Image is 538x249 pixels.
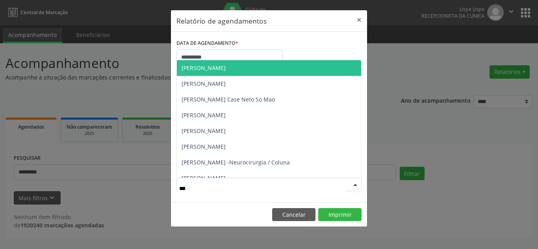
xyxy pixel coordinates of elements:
[182,174,226,182] span: [PERSON_NAME]
[182,143,226,150] span: [PERSON_NAME]
[182,159,290,166] span: [PERSON_NAME] -Neurocirurgia / Coluna
[176,37,238,50] label: DATA DE AGENDAMENTO
[182,64,226,72] span: [PERSON_NAME]
[272,208,315,221] button: Cancelar
[182,111,226,119] span: [PERSON_NAME]
[176,16,267,26] h5: Relatório de agendamentos
[182,127,226,135] span: [PERSON_NAME]
[318,208,362,221] button: Imprimir
[182,96,275,103] span: [PERSON_NAME] Case Neto So Mao
[351,10,367,30] button: Close
[182,80,226,87] span: [PERSON_NAME]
